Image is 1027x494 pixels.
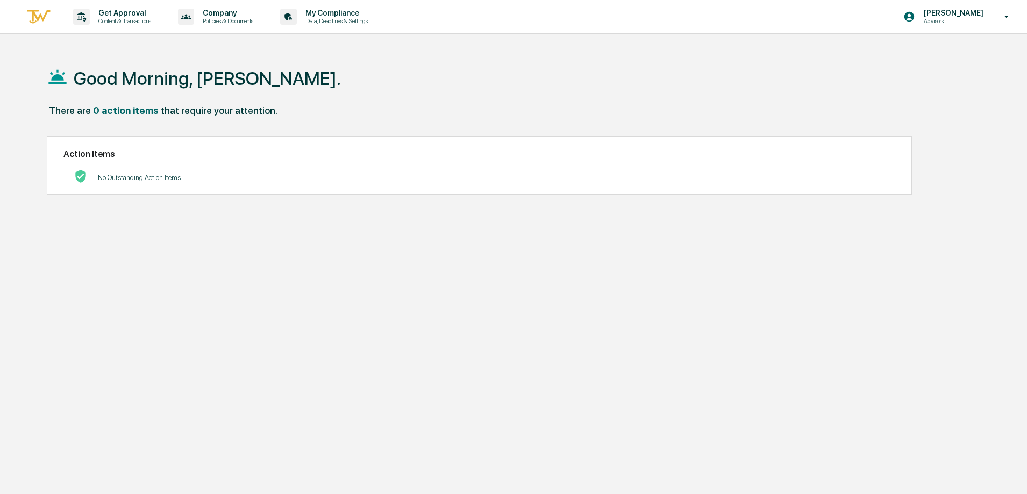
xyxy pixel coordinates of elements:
p: My Compliance [297,9,373,17]
img: No Actions logo [74,170,87,183]
p: Get Approval [90,9,156,17]
div: There are [49,105,91,116]
p: [PERSON_NAME] [915,9,989,17]
p: Data, Deadlines & Settings [297,17,373,25]
p: Policies & Documents [194,17,259,25]
p: Content & Transactions [90,17,156,25]
div: that require your attention. [161,105,277,116]
div: 0 action items [93,105,159,116]
p: No Outstanding Action Items [98,174,181,182]
h1: Good Morning, [PERSON_NAME]. [74,68,341,89]
img: logo [26,8,52,26]
p: Advisors [915,17,989,25]
h2: Action Items [63,149,895,159]
p: Company [194,9,259,17]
